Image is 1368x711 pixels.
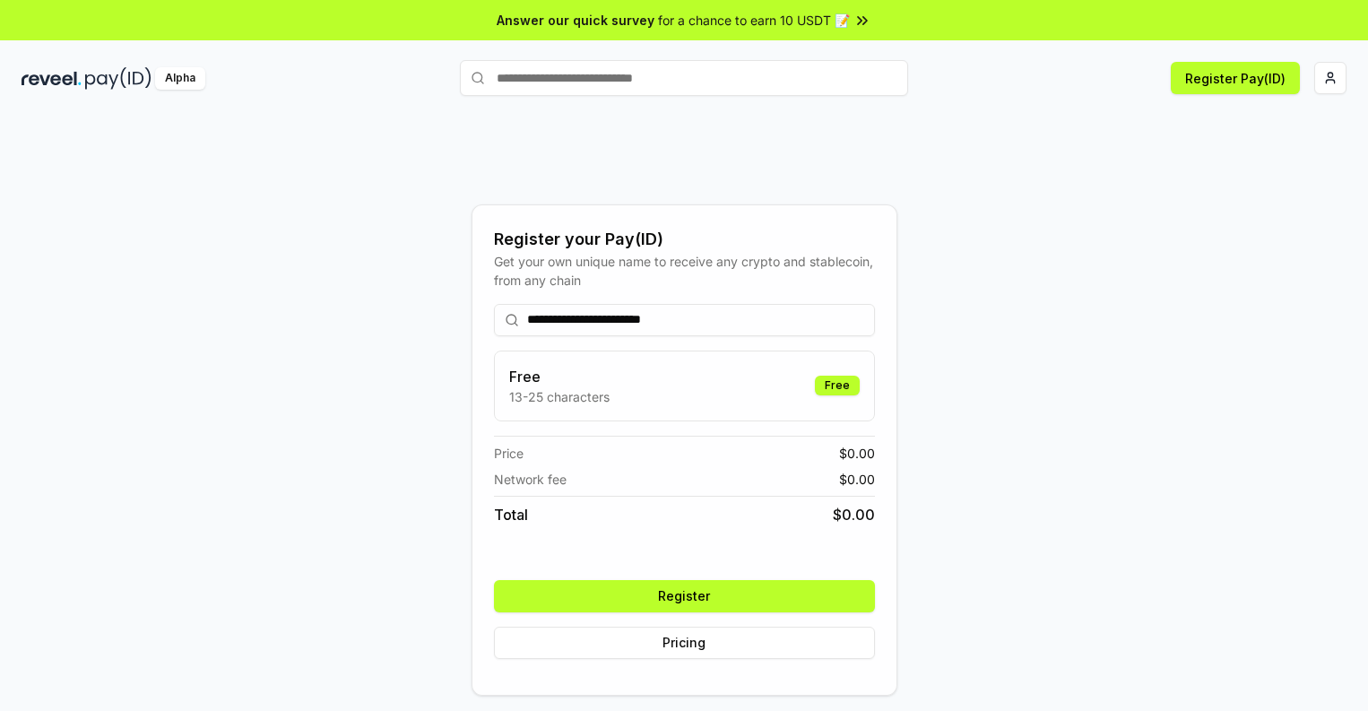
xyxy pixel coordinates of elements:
[839,470,875,489] span: $ 0.00
[494,627,875,659] button: Pricing
[85,67,152,90] img: pay_id
[658,11,850,30] span: for a chance to earn 10 USDT 📝
[509,366,610,387] h3: Free
[494,470,567,489] span: Network fee
[494,252,875,290] div: Get your own unique name to receive any crypto and stablecoin, from any chain
[509,387,610,406] p: 13-25 characters
[494,580,875,612] button: Register
[494,504,528,525] span: Total
[494,444,524,463] span: Price
[497,11,654,30] span: Answer our quick survey
[155,67,205,90] div: Alpha
[1171,62,1300,94] button: Register Pay(ID)
[22,67,82,90] img: reveel_dark
[833,504,875,525] span: $ 0.00
[839,444,875,463] span: $ 0.00
[815,376,860,395] div: Free
[494,227,875,252] div: Register your Pay(ID)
